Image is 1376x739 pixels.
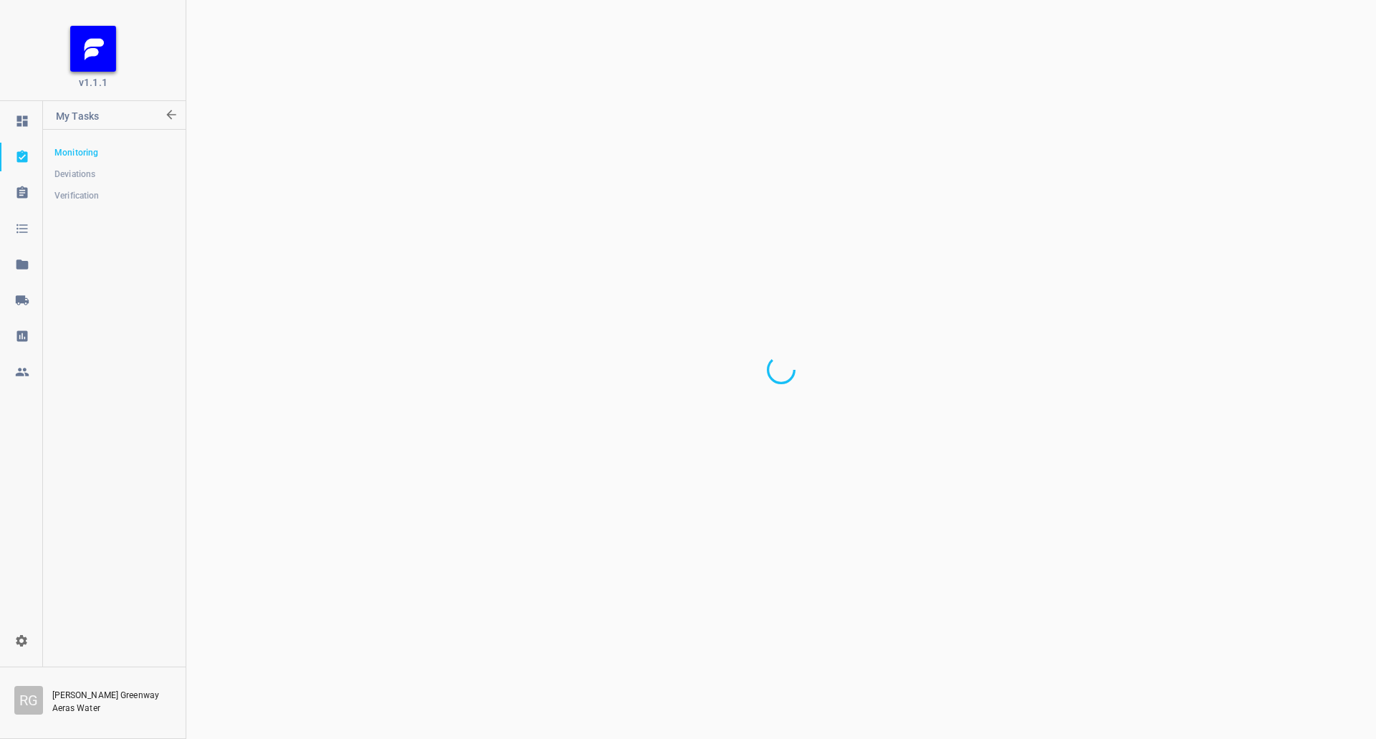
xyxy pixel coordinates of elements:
[54,189,173,203] span: Verification
[54,167,173,181] span: Deviations
[52,689,171,702] p: [PERSON_NAME] Greenway
[70,26,116,72] img: FB_Logo_Reversed_RGB_Icon.895fbf61.png
[54,146,173,160] span: Monitoring
[56,101,163,135] p: My Tasks
[14,686,43,715] div: R G
[43,181,185,210] a: Verification
[43,138,185,167] a: Monitoring
[43,160,185,189] a: Deviations
[52,702,167,715] p: Aeras Water
[79,75,107,90] span: v1.1.1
